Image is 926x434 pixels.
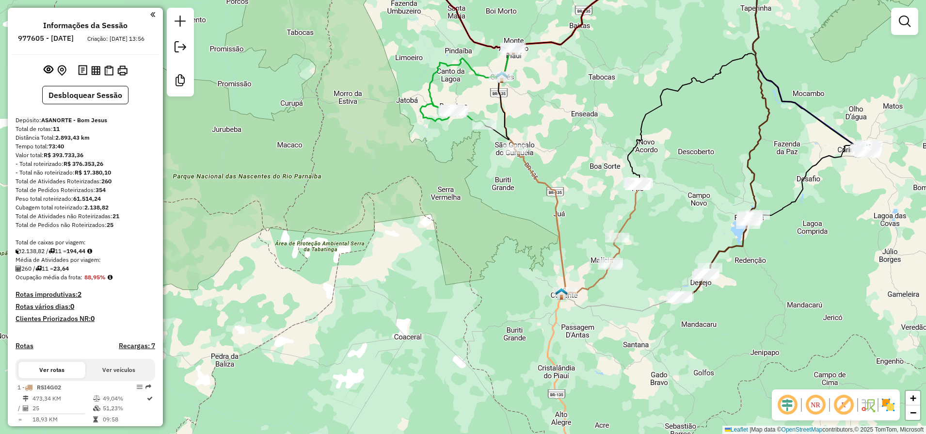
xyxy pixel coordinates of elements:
td: 09:58 [102,415,146,424]
button: Centralizar mapa no depósito ou ponto de apoio [55,63,68,78]
div: Atividade não roteirizada - DISTRIBUIDORA ROCHA [489,72,513,81]
em: Média calculada utilizando a maior ocupação (%Peso ou %Cubagem) de cada rota da sessão. Rotas cro... [108,274,112,280]
div: Total de Atividades não Roteirizadas: [16,212,155,221]
span: + [910,392,916,404]
h4: Recargas: 7 [119,342,155,350]
strong: 194,44 [66,247,85,255]
strong: 21 [112,212,119,220]
span: Ocultar NR [804,393,827,417]
div: - Total não roteirizado: [16,168,155,177]
i: % de utilização da cubagem [93,405,100,411]
button: Desbloquear Sessão [42,86,128,104]
span: RSI4G02 [37,384,61,391]
button: Logs desbloquear sessão [76,63,89,78]
strong: 2 [78,290,81,299]
a: Zoom out [906,405,920,420]
a: OpenStreetMap [782,426,823,433]
i: Total de rotas [35,266,42,272]
i: Total de Atividades [23,405,29,411]
div: Total de rotas: [16,125,155,133]
h4: Clientes Priorizados NR: [16,315,155,323]
div: 2.138,82 / 11 = [16,247,155,256]
div: Atividade não roteirizada - MAX ATACADO E VAREJO [500,46,525,55]
h4: Rotas improdutivas: [16,290,155,299]
i: Total de Atividades [16,266,21,272]
i: % de utilização do peso [93,396,100,402]
a: Leaflet [725,426,748,433]
a: Nova sessão e pesquisa [171,12,190,33]
div: Atividade não roteirizada - DELICIAS DO SUL [503,145,527,154]
button: Exibir sessão original [42,63,55,78]
strong: 260 [101,177,112,185]
td: 25 [32,403,93,413]
strong: 2.893,43 km [55,134,90,141]
img: Curimata [861,144,873,157]
em: Rota exportada [145,384,151,390]
strong: 61.514,24 [73,195,101,202]
div: - Total roteirizado: [16,160,155,168]
strong: 354 [96,186,106,193]
strong: 2.138,82 [84,204,109,211]
div: Distância Total: [16,133,155,142]
a: Exibir filtros [895,12,914,31]
div: Map data © contributors,© 2025 TomTom, Microsoft [722,426,926,434]
div: Criação: [DATE] 13:56 [83,34,148,43]
span: Ocultar deslocamento [776,393,799,417]
i: Cubagem total roteirizado [16,248,21,254]
strong: ASANORTE - Bom Jesus [41,116,107,124]
td: 49,04% [102,394,146,403]
strong: 25 [107,221,113,228]
div: Total de Pedidos não Roteirizados: [16,221,155,229]
div: Atividade não roteirizada - EMPORIO DOS SALGADOS [502,43,526,53]
em: Opções [137,384,143,390]
div: Cubagem total roteirizado: [16,203,155,212]
a: Clique aqui para minimizar o painel [150,9,155,20]
span: Ocupação média da frota: [16,273,82,281]
td: / [17,403,22,413]
strong: R$ 393.733,36 [44,151,83,159]
button: Visualizar relatório de Roteirização [89,64,102,77]
div: Peso total roteirizado: [16,194,155,203]
img: Exibir/Ocultar setores [880,397,896,413]
i: Tempo total em rota [93,417,98,422]
div: Total de Pedidos Roteirizados: [16,186,155,194]
div: Atividade não roteirizada - MERCADO E DISTRIBUID [500,43,525,52]
div: Tempo total: [16,142,155,151]
img: Corrente [555,288,568,300]
i: Meta Caixas/viagem: 1,00 Diferença: 193,44 [87,248,92,254]
i: Total de rotas [48,248,55,254]
div: Média de Atividades por viagem: [16,256,155,264]
h4: Rotas vários dias: [16,303,155,311]
div: Total de Atividades Roteirizadas: [16,177,155,186]
i: Distância Total [23,396,29,402]
span: | [750,426,751,433]
a: Exportar sessão [171,37,190,59]
td: 51,23% [102,403,146,413]
strong: 11 [53,125,60,132]
strong: 0 [91,314,95,323]
h4: Informações da Sessão [43,21,128,30]
div: Total de caixas por viagem: [16,238,155,247]
strong: 0 [70,302,74,311]
div: Depósito: [16,116,155,125]
strong: R$ 376.353,26 [64,160,103,167]
button: Ver rotas [18,362,85,378]
strong: 23,64 [53,265,69,272]
a: Rotas [16,342,33,350]
td: = [17,415,22,424]
span: 1 - [17,384,61,391]
h6: 977605 - [DATE] [18,34,74,43]
button: Visualizar Romaneio [102,64,115,78]
strong: 73:40 [48,143,64,150]
td: 473,34 KM [32,394,93,403]
span: Exibir rótulo [832,393,855,417]
img: Fluxo de ruas [860,397,876,413]
span: − [910,406,916,418]
a: Zoom in [906,391,920,405]
button: Ver veículos [85,362,152,378]
td: 18,93 KM [32,415,93,424]
a: Criar modelo [171,71,190,93]
div: 260 / 11 = [16,264,155,273]
i: Rota otimizada [147,396,153,402]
